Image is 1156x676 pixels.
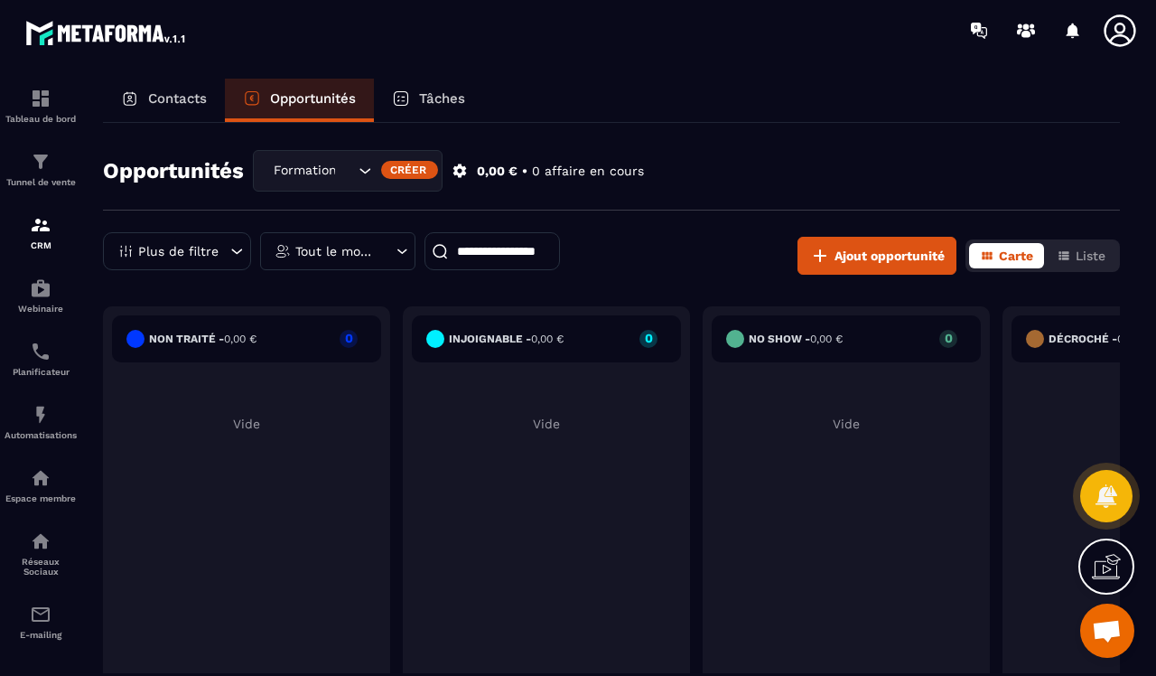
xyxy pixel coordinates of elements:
h6: No show - [749,333,843,345]
p: Tunnel de vente [5,177,77,187]
h2: Opportunités [103,153,244,189]
h6: injoignable - [449,333,564,345]
span: 0,00 € [224,333,256,345]
img: email [30,604,51,625]
p: 0 [639,332,657,344]
span: 0,00 € [1117,333,1150,345]
p: Réseaux Sociaux [5,557,77,577]
p: Tableau de bord [5,114,77,124]
h6: Non traité - [149,333,256,345]
div: Search for option [253,150,443,192]
p: Vide [112,417,381,431]
img: formation [30,214,51,236]
a: automationsautomationsEspace membre [5,454,77,517]
p: Webinaire [5,304,77,314]
a: Contacts [103,79,225,122]
p: Vide [712,417,981,431]
a: emailemailE-mailing [5,590,77,653]
p: E-mailing [5,630,77,640]
span: Liste [1076,249,1105,263]
img: automations [30,404,51,426]
a: formationformationCRM [5,201,77,264]
p: 0 [340,332,358,344]
p: Plus de filtre [138,245,219,258]
span: Formation C4 Aventures Animateurs [269,161,336,181]
p: Automatisations [5,430,77,440]
p: Vide [412,417,681,431]
img: automations [30,467,51,489]
a: automationsautomationsWebinaire [5,264,77,327]
a: automationsautomationsAutomatisations [5,390,77,454]
p: Opportunités [270,90,356,107]
a: schedulerschedulerPlanificateur [5,327,77,390]
span: Ajout opportunité [834,247,945,265]
a: social-networksocial-networkRéseaux Sociaux [5,517,77,590]
p: Contacts [148,90,207,107]
a: formationformationTunnel de vente [5,137,77,201]
h6: Décroché - [1049,333,1150,345]
img: formation [30,151,51,173]
img: formation [30,88,51,109]
span: 0,00 € [531,333,564,345]
p: 0 affaire en cours [532,163,644,180]
input: Search for option [336,161,354,181]
img: social-network [30,530,51,552]
p: • [522,163,527,180]
span: 0,00 € [810,333,843,345]
img: scheduler [30,341,51,362]
p: CRM [5,240,77,250]
button: Carte [969,243,1044,268]
a: Opportunités [225,79,374,122]
div: Créer [381,161,438,179]
img: logo [25,16,188,49]
a: Tâches [374,79,483,122]
a: formationformationTableau de bord [5,74,77,137]
a: Ouvrir le chat [1080,604,1134,658]
button: Ajout opportunité [797,237,956,275]
p: Tâches [419,90,465,107]
p: 0,00 € [477,163,517,180]
img: automations [30,277,51,299]
button: Liste [1046,243,1116,268]
p: Planificateur [5,367,77,377]
span: Carte [999,249,1033,263]
p: 0 [939,332,957,344]
p: Espace membre [5,493,77,503]
p: Tout le monde [295,245,376,258]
